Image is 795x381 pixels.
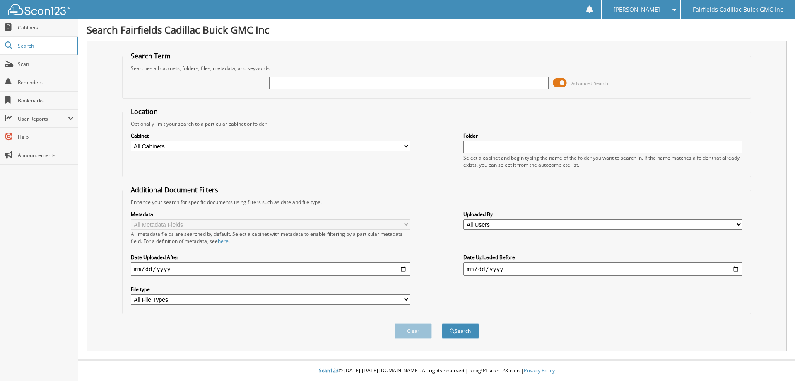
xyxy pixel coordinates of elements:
[524,367,555,374] a: Privacy Policy
[18,79,74,86] span: Reminders
[218,238,229,245] a: here
[463,262,742,276] input: end
[18,115,68,122] span: User Reports
[18,24,74,31] span: Cabinets
[754,341,795,381] iframe: Chat Widget
[18,61,74,68] span: Scan
[18,133,74,141] span: Help
[8,4,70,15] img: scan123-logo-white.svg
[127,199,747,206] div: Enhance your search for specific documents using filters such as date and file type.
[319,367,339,374] span: Scan123
[395,323,432,339] button: Clear
[442,323,479,339] button: Search
[127,107,162,116] legend: Location
[78,361,795,381] div: © [DATE]-[DATE] [DOMAIN_NAME]. All rights reserved | appg04-scan123-com |
[131,254,410,261] label: Date Uploaded After
[463,132,742,139] label: Folder
[87,23,787,36] h1: Search Fairfields Cadillac Buick GMC Inc
[127,51,175,61] legend: Search Term
[693,7,783,12] span: Fairfields Cadillac Buick GMC Inc
[463,254,742,261] label: Date Uploaded Before
[18,42,72,49] span: Search
[131,211,410,218] label: Metadata
[571,80,608,86] span: Advanced Search
[463,211,742,218] label: Uploaded By
[614,7,660,12] span: [PERSON_NAME]
[18,152,74,159] span: Announcements
[131,286,410,293] label: File type
[127,120,747,127] div: Optionally limit your search to a particular cabinet or folder
[18,97,74,104] span: Bookmarks
[131,132,410,139] label: Cabinet
[131,262,410,276] input: start
[463,154,742,168] div: Select a cabinet and begin typing the name of the folder you want to search in. If the name match...
[127,185,222,194] legend: Additional Document Filters
[127,65,747,72] div: Searches all cabinets, folders, files, metadata, and keywords
[131,231,410,245] div: All metadata fields are searched by default. Select a cabinet with metadata to enable filtering b...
